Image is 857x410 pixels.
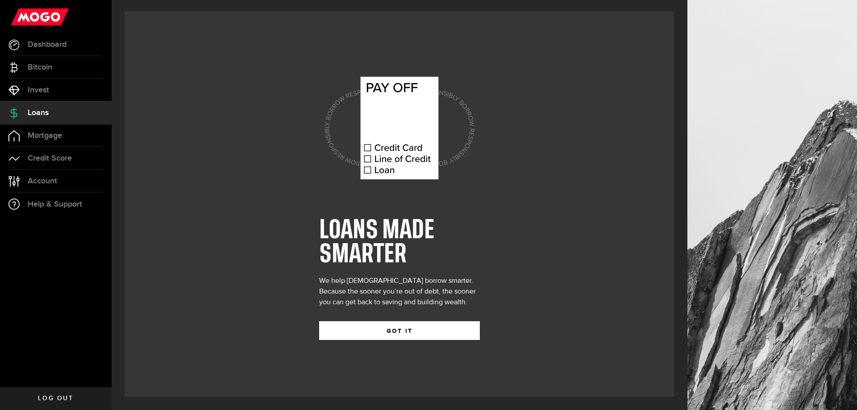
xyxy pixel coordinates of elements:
[28,154,72,162] span: Credit Score
[28,109,49,117] span: Loans
[28,177,57,185] span: Account
[319,219,480,267] h1: LOANS MADE SMARTER
[319,321,480,340] button: GOT IT
[28,132,62,140] span: Mortgage
[28,41,67,49] span: Dashboard
[28,63,52,71] span: Bitcoin
[38,395,73,402] span: Log out
[319,276,480,308] div: We help [DEMOGRAPHIC_DATA] borrow smarter. Because the sooner you’re out of debt, the sooner you ...
[28,86,49,94] span: Invest
[28,200,82,208] span: Help & Support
